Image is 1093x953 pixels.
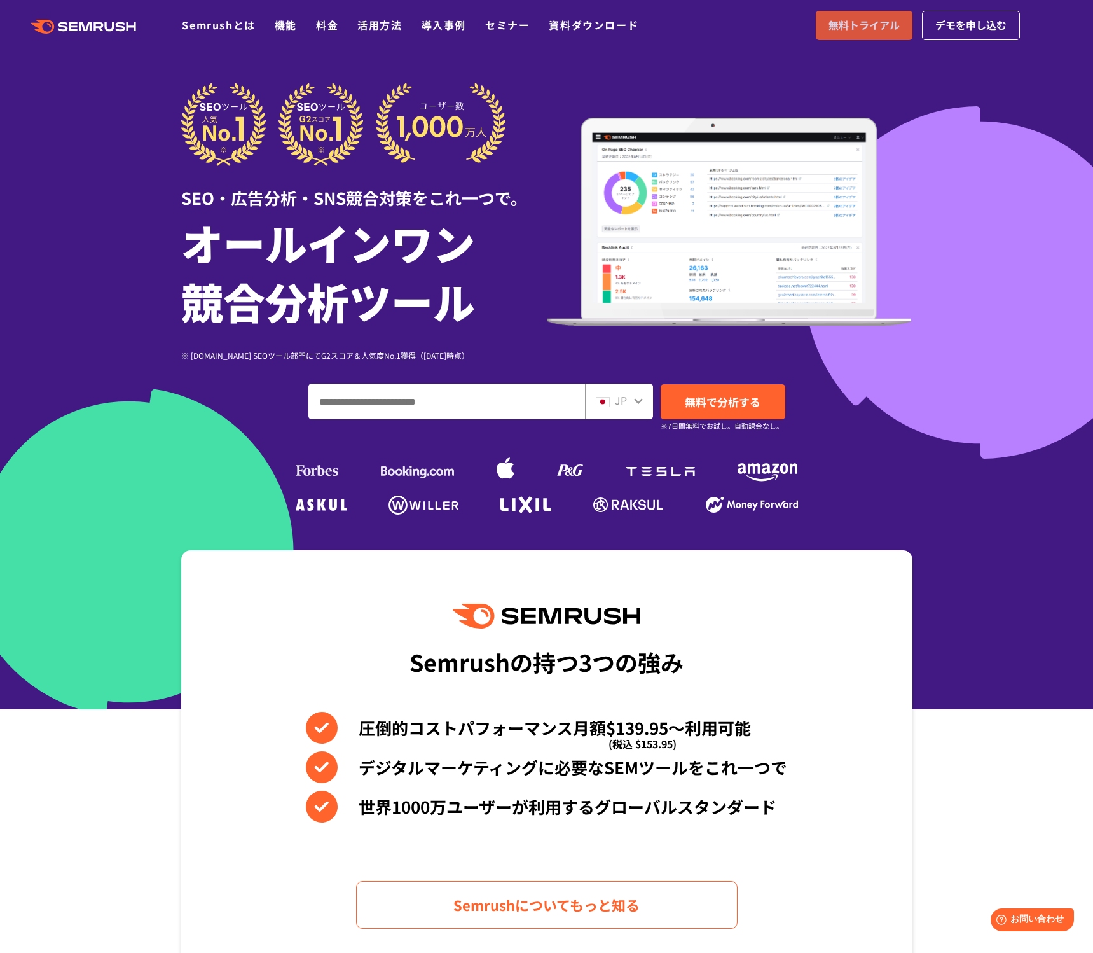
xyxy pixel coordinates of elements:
[608,728,677,760] span: (税込 $153.95)
[182,17,255,32] a: Semrushとは
[922,11,1020,40] a: デモを申し込む
[816,11,912,40] a: 無料トライアル
[615,393,627,408] span: JP
[181,213,547,330] h1: オールインワン 競合分析ツール
[181,166,547,210] div: SEO・広告分析・SNS競合対策をこれ一つで。
[316,17,338,32] a: 料金
[306,791,787,823] li: 世界1000万ユーザーが利用するグローバルスタンダード
[306,751,787,783] li: デジタルマーケティングに必要なSEMツールをこれ一つで
[357,17,402,32] a: 活用方法
[306,712,787,744] li: 圧倒的コストパフォーマンス月額$139.95〜利用可能
[685,394,760,410] span: 無料で分析する
[356,881,738,929] a: Semrushについてもっと知る
[275,17,297,32] a: 機能
[935,17,1007,34] span: デモを申し込む
[422,17,466,32] a: 導入事例
[661,384,785,419] a: 無料で分析する
[409,638,684,685] div: Semrushの持つ3つの強み
[453,604,640,629] img: Semrush
[309,384,584,419] input: ドメイン、キーワードまたはURLを入力してください
[549,17,638,32] a: 資料ダウンロード
[980,903,1079,939] iframe: Help widget launcher
[485,17,530,32] a: セミナー
[453,894,640,916] span: Semrushについてもっと知る
[828,17,900,34] span: 無料トライアル
[661,420,783,432] small: ※7日間無料でお試し。自動課金なし。
[181,349,547,361] div: ※ [DOMAIN_NAME] SEOツール部門にてG2スコア＆人気度No.1獲得（[DATE]時点）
